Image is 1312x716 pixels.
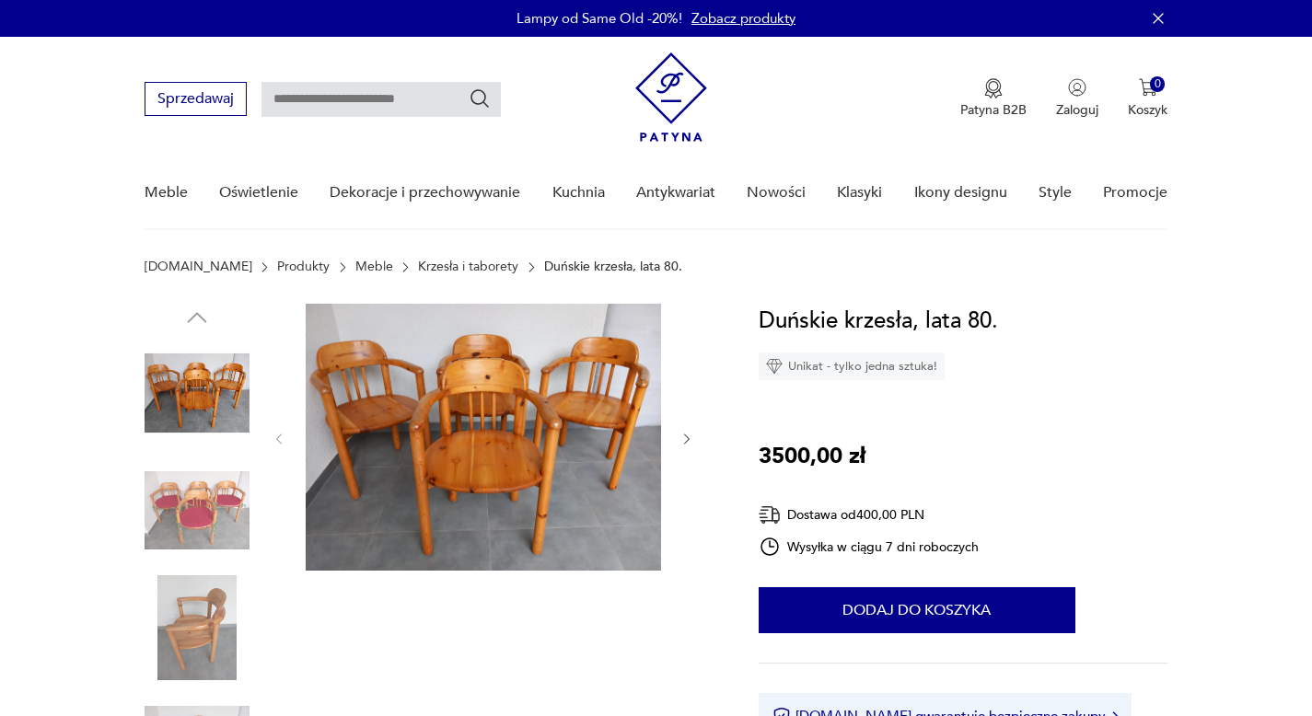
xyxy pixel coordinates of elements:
[766,358,783,375] img: Ikona diamentu
[914,157,1007,228] a: Ikony designu
[145,260,252,274] a: [DOMAIN_NAME]
[960,101,1027,119] p: Patyna B2B
[984,78,1003,98] img: Ikona medalu
[145,458,250,563] img: Zdjęcie produktu Duńskie krzesła, lata 80.
[1056,101,1098,119] p: Zaloguj
[960,78,1027,119] a: Ikona medaluPatyna B2B
[145,94,247,107] a: Sprzedawaj
[759,352,945,380] div: Unikat - tylko jedna sztuka!
[219,157,298,228] a: Oświetlenie
[960,78,1027,119] button: Patyna B2B
[635,52,707,142] img: Patyna - sklep z meblami i dekoracjami vintage
[145,82,247,116] button: Sprzedawaj
[1068,78,1086,97] img: Ikonka użytkownika
[759,503,980,526] div: Dostawa od 400,00 PLN
[837,157,882,228] a: Klasyki
[1056,78,1098,119] button: Zaloguj
[1150,76,1166,92] div: 0
[1039,157,1072,228] a: Style
[145,157,188,228] a: Meble
[1139,78,1157,97] img: Ikona koszyka
[277,260,330,274] a: Produkty
[759,587,1075,633] button: Dodaj do koszyka
[145,575,250,680] img: Zdjęcie produktu Duńskie krzesła, lata 80.
[517,9,682,28] p: Lampy od Same Old -20%!
[691,9,795,28] a: Zobacz produkty
[418,260,518,274] a: Krzesła i taborety
[759,503,781,526] img: Ikona dostawy
[759,536,980,558] div: Wysyłka w ciągu 7 dni roboczych
[759,439,865,474] p: 3500,00 zł
[759,304,998,339] h1: Duńskie krzesła, lata 80.
[636,157,715,228] a: Antykwariat
[1128,101,1167,119] p: Koszyk
[544,260,682,274] p: Duńskie krzesła, lata 80.
[1103,157,1167,228] a: Promocje
[747,157,806,228] a: Nowości
[330,157,520,228] a: Dekoracje i przechowywanie
[306,304,661,571] img: Zdjęcie produktu Duńskie krzesła, lata 80.
[145,341,250,445] img: Zdjęcie produktu Duńskie krzesła, lata 80.
[355,260,393,274] a: Meble
[1128,78,1167,119] button: 0Koszyk
[552,157,605,228] a: Kuchnia
[469,87,491,110] button: Szukaj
